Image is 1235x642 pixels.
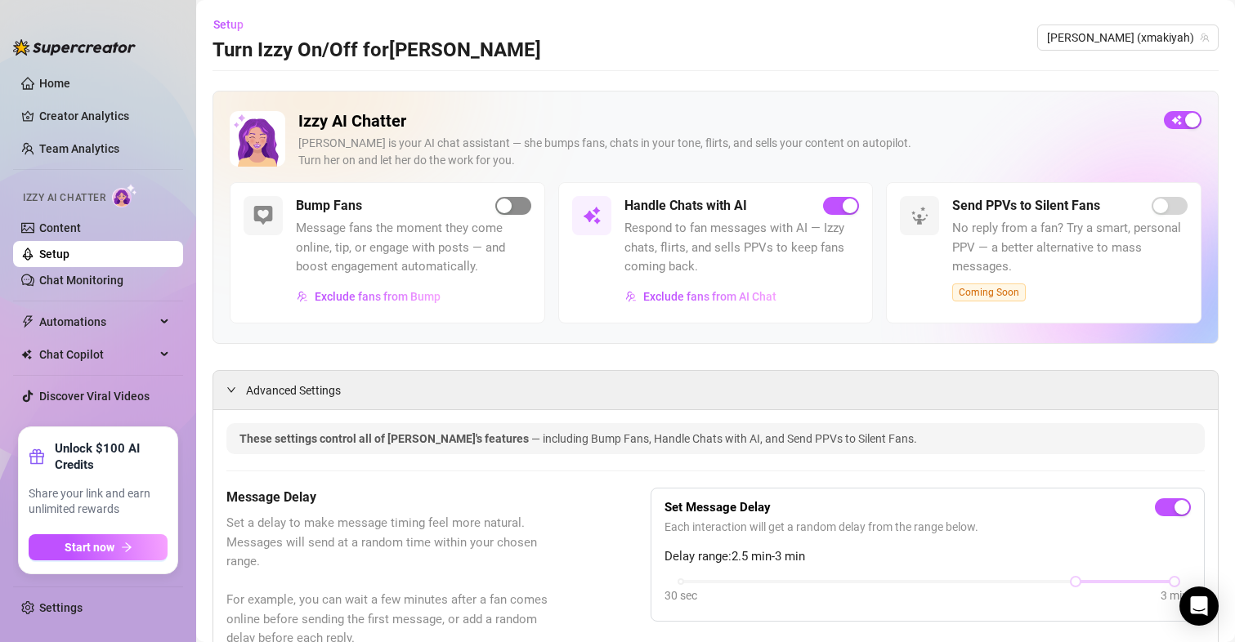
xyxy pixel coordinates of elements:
span: Delay range: 2.5 min - 3 min [664,547,1191,567]
span: Respond to fan messages with AI — Izzy chats, flirts, and sells PPVs to keep fans coming back. [624,219,860,277]
span: arrow-right [121,542,132,553]
button: Exclude fans from Bump [296,283,441,310]
div: [PERSON_NAME] is your AI chat assistant — she bumps fans, chats in your tone, flirts, and sells y... [298,135,1151,169]
h3: Turn Izzy On/Off for [PERSON_NAME] [213,38,541,64]
img: svg%3e [297,291,308,302]
img: svg%3e [253,206,273,225]
span: Automations [39,309,155,335]
span: Start now [65,541,114,554]
button: Start nowarrow-right [29,534,168,560]
h5: Message Delay [226,488,569,507]
div: 3 min [1161,586,1188,604]
img: svg%3e [910,206,929,225]
span: Chat Copilot [39,341,155,368]
a: Discover Viral Videos [39,390,150,403]
span: expanded [226,385,236,395]
a: Team Analytics [39,142,119,155]
span: Izzy AI Chatter [23,190,105,206]
img: AI Chatter [112,184,137,207]
span: Each interaction will get a random delay from the range below. [664,518,1191,536]
a: Settings [39,601,83,614]
span: Exclude fans from AI Chat [643,290,776,303]
span: No reply from a fan? Try a smart, personal PPV — a better alternative to mass messages. [952,219,1188,277]
a: Chat Monitoring [39,274,123,287]
div: expanded [226,381,246,399]
span: Advanced Settings [246,381,341,399]
div: 30 sec [664,586,697,604]
div: Open Intercom Messenger [1179,586,1219,626]
span: Coming Soon [952,283,1026,301]
span: Share your link and earn unlimited rewards [29,486,168,518]
span: Message fans the moment they come online, tip, or engage with posts — and boost engagement automa... [296,219,531,277]
span: maki (xmakiyah) [1047,25,1209,50]
img: svg%3e [582,206,602,225]
button: Exclude fans from AI Chat [624,283,777,310]
span: gift [29,448,45,465]
strong: Unlock $100 AI Credits [55,440,168,473]
span: These settings control all of [PERSON_NAME]'s features [239,432,531,445]
h5: Handle Chats with AI [624,196,747,216]
img: svg%3e [625,291,637,302]
strong: Set Message Delay [664,500,771,515]
span: Setup [213,18,244,31]
span: team [1200,33,1210,42]
img: Izzy AI Chatter [230,111,285,167]
h5: Send PPVs to Silent Fans [952,196,1100,216]
img: Chat Copilot [21,349,32,360]
span: thunderbolt [21,315,34,328]
h2: Izzy AI Chatter [298,111,1151,132]
span: — including Bump Fans, Handle Chats with AI, and Send PPVs to Silent Fans. [531,432,917,445]
a: Setup [39,247,69,261]
a: Creator Analytics [39,103,170,129]
a: Content [39,221,81,234]
span: Exclude fans from Bump [315,290,441,303]
button: Setup [213,11,257,38]
a: Home [39,77,70,90]
h5: Bump Fans [296,196,362,216]
img: logo-BBDzfeDw.svg [13,39,136,56]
